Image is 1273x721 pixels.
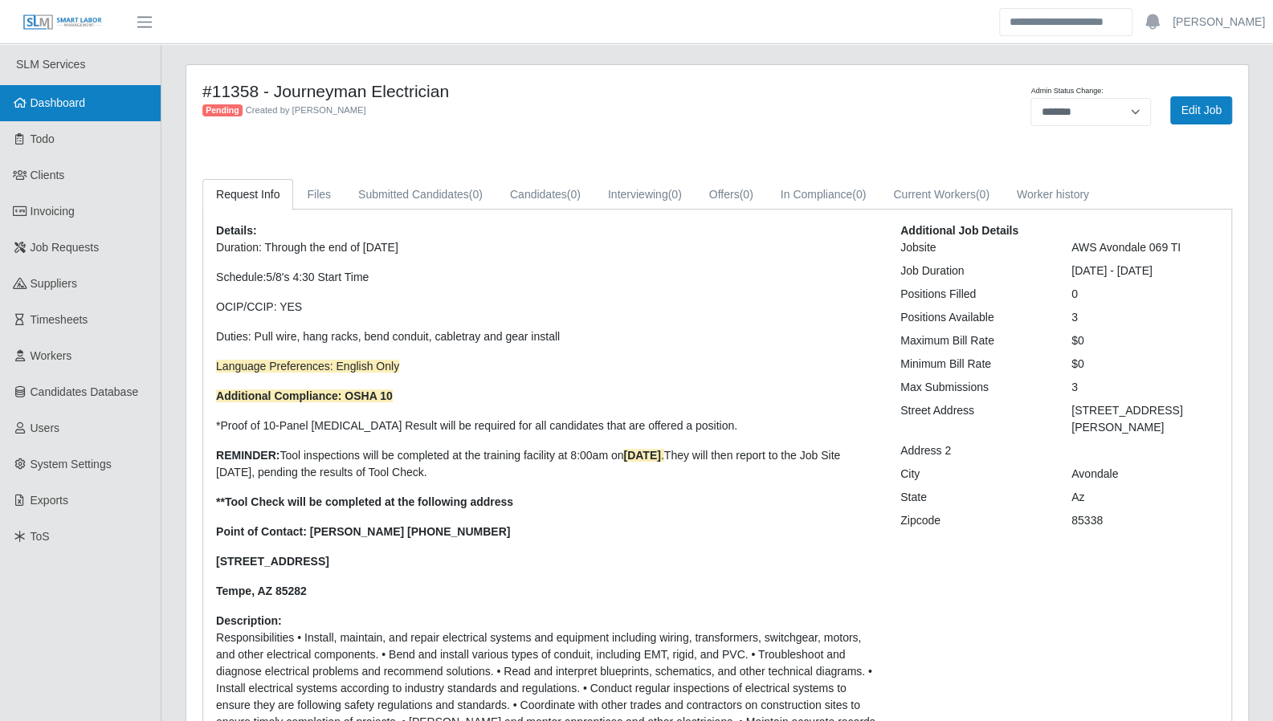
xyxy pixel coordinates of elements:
div: $0 [1059,356,1230,373]
div: 0 [1059,286,1230,303]
p: Schedule: [216,269,876,286]
div: Max Submissions [888,379,1059,396]
div: State [888,489,1059,506]
strong: [STREET_ADDRESS] [216,555,329,568]
p: *Proof of 10-Panel [MEDICAL_DATA] Result will be required for all candidates that are offered a p... [216,418,876,434]
a: Request Info [202,179,293,210]
a: Files [293,179,345,210]
strong: REMINDER: [216,449,279,462]
strong: **Tool Check will be completed at the following address [216,495,513,508]
a: [PERSON_NAME] [1173,14,1265,31]
span: Timesheets [31,313,88,326]
div: $0 [1059,332,1230,349]
div: Job Duration [888,263,1059,279]
strong: Point of Contact: [PERSON_NAME] [PHONE_NUMBER] [216,525,510,538]
input: Search [999,8,1132,36]
a: Offers [696,179,767,210]
strong: [DATE] [623,449,660,462]
div: Az [1059,489,1230,506]
span: Job Requests [31,241,100,254]
div: [DATE] - [DATE] [1059,263,1230,279]
span: Users [31,422,60,434]
a: Current Workers [879,179,1003,210]
div: City [888,466,1059,483]
div: AWS Avondale 069 TI [1059,239,1230,256]
a: Edit Job [1170,96,1232,124]
span: (0) [976,188,989,201]
span: Created by [PERSON_NAME] [246,105,366,115]
b: Details: [216,224,257,237]
span: (0) [852,188,866,201]
span: Clients [31,169,65,181]
div: Maximum Bill Rate [888,332,1059,349]
div: Street Address [888,402,1059,436]
span: System Settings [31,458,112,470]
div: Avondale [1059,466,1230,483]
div: 3 [1059,309,1230,326]
span: Invoicing [31,205,75,218]
div: 85338 [1059,512,1230,529]
span: . [623,449,663,462]
span: ToS [31,530,50,543]
span: Language Preferences: English Only [216,360,399,373]
span: Suppliers [31,277,77,290]
img: SLM Logo [22,14,103,31]
div: Zipcode [888,512,1059,529]
span: ull wire, hang racks, bend conduit, cabletray and gear install [262,330,560,343]
div: 3 [1059,379,1230,396]
span: Exports [31,494,68,507]
span: (0) [567,188,581,201]
b: Additional Job Details [900,224,1018,237]
p: Tool inspections will be completed at the training facility at 8:00am on They will then report to... [216,447,876,481]
span: Todo [31,132,55,145]
a: In Compliance [767,179,880,210]
a: Submitted Candidates [345,179,496,210]
span: (0) [668,188,682,201]
p: Duties: P [216,328,876,345]
div: Minimum Bill Rate [888,356,1059,373]
span: Candidates Database [31,385,139,398]
span: SLM Services [16,58,85,71]
h4: #11358 - Journeyman Electrician [202,81,793,101]
div: Positions Available [888,309,1059,326]
p: OCIP/CCIP: YES [216,299,876,316]
strong: Tempe, AZ 85282 [216,585,307,597]
b: Description: [216,614,282,627]
div: [STREET_ADDRESS][PERSON_NAME] [1059,402,1230,436]
span: Pending [202,104,243,117]
div: Positions Filled [888,286,1059,303]
span: Workers [31,349,72,362]
p: Duration: Through the end of [DATE] [216,239,876,256]
a: Candidates [496,179,594,210]
span: Dashboard [31,96,86,109]
span: (0) [740,188,753,201]
span: (0) [469,188,483,201]
span: 5/8's 4:30 Start Time [266,271,369,283]
a: Worker history [1003,179,1103,210]
div: Jobsite [888,239,1059,256]
a: Interviewing [594,179,696,210]
label: Admin Status Change: [1030,86,1103,97]
div: Address 2 [888,442,1059,459]
strong: Additional Compliance: OSHA 10 [216,389,393,402]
